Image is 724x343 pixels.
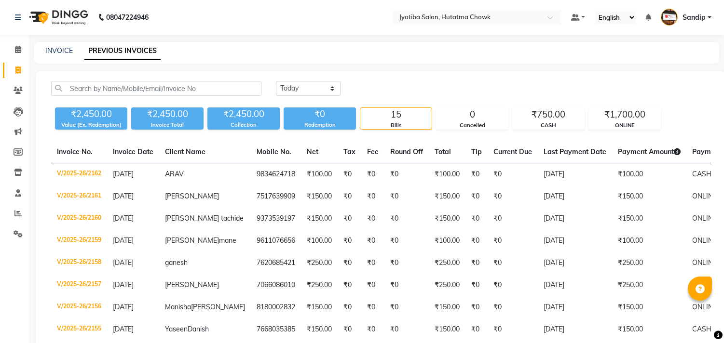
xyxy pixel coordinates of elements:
[51,274,107,296] td: V/2025-26/2157
[284,107,356,121] div: ₹0
[661,9,678,26] img: Sandip
[612,208,686,230] td: ₹150.00
[589,108,660,121] div: ₹1,700.00
[165,236,219,245] span: [PERSON_NAME]
[538,208,612,230] td: [DATE]
[338,163,361,186] td: ₹0
[538,185,612,208] td: [DATE]
[338,252,361,274] td: ₹0
[612,185,686,208] td: ₹150.00
[113,258,134,267] span: [DATE]
[429,252,465,274] td: ₹250.00
[683,13,706,23] span: Sandip
[51,208,107,230] td: V/2025-26/2160
[361,252,384,274] td: ₹0
[493,147,532,156] span: Current Due
[361,274,384,296] td: ₹0
[251,163,301,186] td: 9834624718
[301,185,338,208] td: ₹150.00
[544,147,606,156] span: Last Payment Date
[465,252,488,274] td: ₹0
[488,296,538,318] td: ₹0
[488,185,538,208] td: ₹0
[251,230,301,252] td: 9611076656
[251,318,301,341] td: 7668035385
[113,280,134,289] span: [DATE]
[488,274,538,296] td: ₹0
[437,108,508,121] div: 0
[113,147,153,156] span: Invoice Date
[465,208,488,230] td: ₹0
[51,296,107,318] td: V/2025-26/2156
[51,163,107,186] td: V/2025-26/2162
[343,147,355,156] span: Tax
[429,318,465,341] td: ₹150.00
[165,170,184,178] span: ARAV
[188,325,209,333] span: Danish
[131,121,204,129] div: Invoice Total
[612,318,686,341] td: ₹150.00
[84,42,161,60] a: PREVIOUS INVOICES
[429,185,465,208] td: ₹150.00
[488,208,538,230] td: ₹0
[384,230,429,252] td: ₹0
[465,230,488,252] td: ₹0
[25,4,91,31] img: logo
[106,4,149,31] b: 08047224946
[612,274,686,296] td: ₹250.00
[692,258,717,267] span: ONLINE
[51,252,107,274] td: V/2025-26/2158
[165,214,244,223] span: [PERSON_NAME] tachide
[384,163,429,186] td: ₹0
[284,121,356,129] div: Redemption
[251,274,301,296] td: 7066086010
[57,147,93,156] span: Invoice No.
[51,230,107,252] td: V/2025-26/2159
[51,81,261,96] input: Search by Name/Mobile/Email/Invoice No
[131,107,204,121] div: ₹2,450.00
[338,185,361,208] td: ₹0
[257,147,291,156] span: Mobile No.
[429,230,465,252] td: ₹100.00
[301,296,338,318] td: ₹150.00
[338,230,361,252] td: ₹0
[191,303,245,311] span: [PERSON_NAME]
[251,185,301,208] td: 7517639909
[251,208,301,230] td: 9373539197
[471,147,482,156] span: Tip
[207,121,280,129] div: Collection
[589,121,660,130] div: ONLINE
[513,108,584,121] div: ₹750.00
[113,325,134,333] span: [DATE]
[465,163,488,186] td: ₹0
[207,107,280,121] div: ₹2,450.00
[384,318,429,341] td: ₹0
[538,230,612,252] td: [DATE]
[513,121,584,130] div: CASH
[538,252,612,274] td: [DATE]
[301,163,338,186] td: ₹100.00
[429,163,465,186] td: ₹100.00
[165,192,219,200] span: [PERSON_NAME]
[538,296,612,318] td: [DATE]
[692,214,717,223] span: ONLINE
[367,147,379,156] span: Fee
[45,46,73,55] a: INVOICE
[361,318,384,341] td: ₹0
[360,108,432,121] div: 15
[683,304,714,333] iframe: chat widget
[538,318,612,341] td: [DATE]
[692,303,717,311] span: ONLINE
[692,192,717,200] span: ONLINE
[384,252,429,274] td: ₹0
[165,147,205,156] span: Client Name
[338,296,361,318] td: ₹0
[384,208,429,230] td: ₹0
[165,280,219,289] span: [PERSON_NAME]
[465,318,488,341] td: ₹0
[384,185,429,208] td: ₹0
[51,318,107,341] td: V/2025-26/2155
[465,296,488,318] td: ₹0
[618,147,681,156] span: Payment Amount
[488,163,538,186] td: ₹0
